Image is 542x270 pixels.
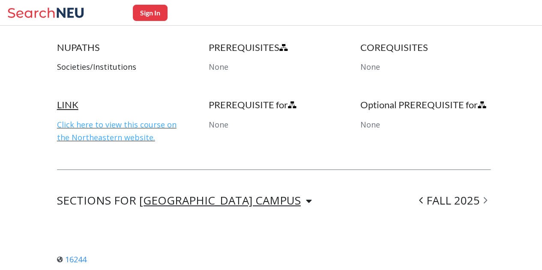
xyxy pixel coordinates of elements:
p: Societies/Institutions [57,60,187,73]
h4: PREREQUISITE for [209,99,339,111]
div: FALL 2025 [416,196,491,206]
h4: Optional PREREQUISITE for [360,99,491,111]
h4: COREQUISITES [360,42,491,53]
h4: NUPATHS [57,42,187,53]
span: None [209,62,228,72]
button: Sign In [133,5,168,21]
span: None [209,119,228,130]
div: [GEOGRAPHIC_DATA] CAMPUS [139,196,301,205]
a: Click here to view this course on the Northeastern website. [57,119,177,142]
span: None [360,119,380,130]
a: 16244 [57,254,87,264]
span: None [360,62,380,72]
h4: PREREQUISITES [209,42,339,53]
div: SECTIONS FOR [57,196,312,206]
h4: LINK [57,99,187,111]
